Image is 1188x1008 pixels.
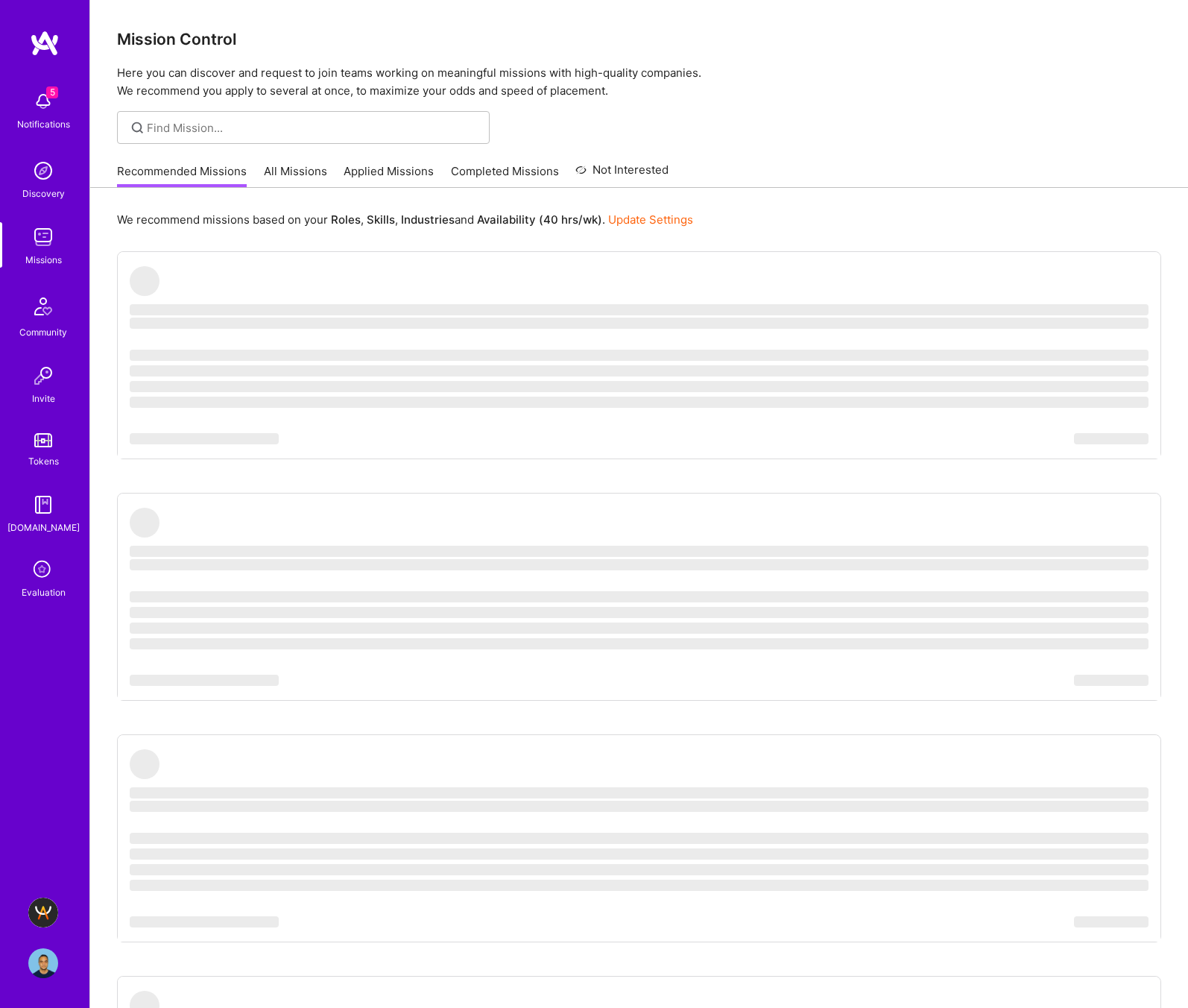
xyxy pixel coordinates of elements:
[19,324,67,340] div: Community
[46,86,58,98] span: 5
[25,898,62,927] a: A.Team - Grow A.Team's Community & Demand
[147,120,478,136] input: Find Mission...
[28,453,59,469] div: Tokens
[25,252,62,268] div: Missions
[30,30,60,57] img: logo
[608,212,693,227] a: Update Settings
[22,585,66,600] div: Evaluation
[17,116,70,132] div: Notifications
[7,520,80,535] div: [DOMAIN_NAME]
[28,361,58,391] img: Invite
[451,163,559,188] a: Completed Missions
[344,163,434,188] a: Applied Missions
[22,186,65,201] div: Discovery
[25,289,61,324] img: Community
[28,222,58,252] img: teamwork
[25,948,62,978] a: User Avatar
[477,212,602,227] b: Availability (40 hrs/wk)
[29,556,57,585] i: icon SelectionTeam
[331,212,361,227] b: Roles
[129,119,146,136] i: icon SearchGrey
[28,156,58,186] img: discovery
[28,898,58,927] img: A.Team - Grow A.Team's Community & Demand
[367,212,395,227] b: Skills
[28,86,58,116] img: bell
[34,433,52,447] img: tokens
[117,64,1161,100] p: Here you can discover and request to join teams working on meaningful missions with high-quality ...
[264,163,327,188] a: All Missions
[117,163,247,188] a: Recommended Missions
[117,212,693,227] p: We recommend missions based on your , , and .
[32,391,55,406] div: Invite
[28,490,58,520] img: guide book
[117,30,1161,48] h3: Mission Control
[28,948,58,978] img: User Avatar
[401,212,455,227] b: Industries
[575,161,669,188] a: Not Interested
